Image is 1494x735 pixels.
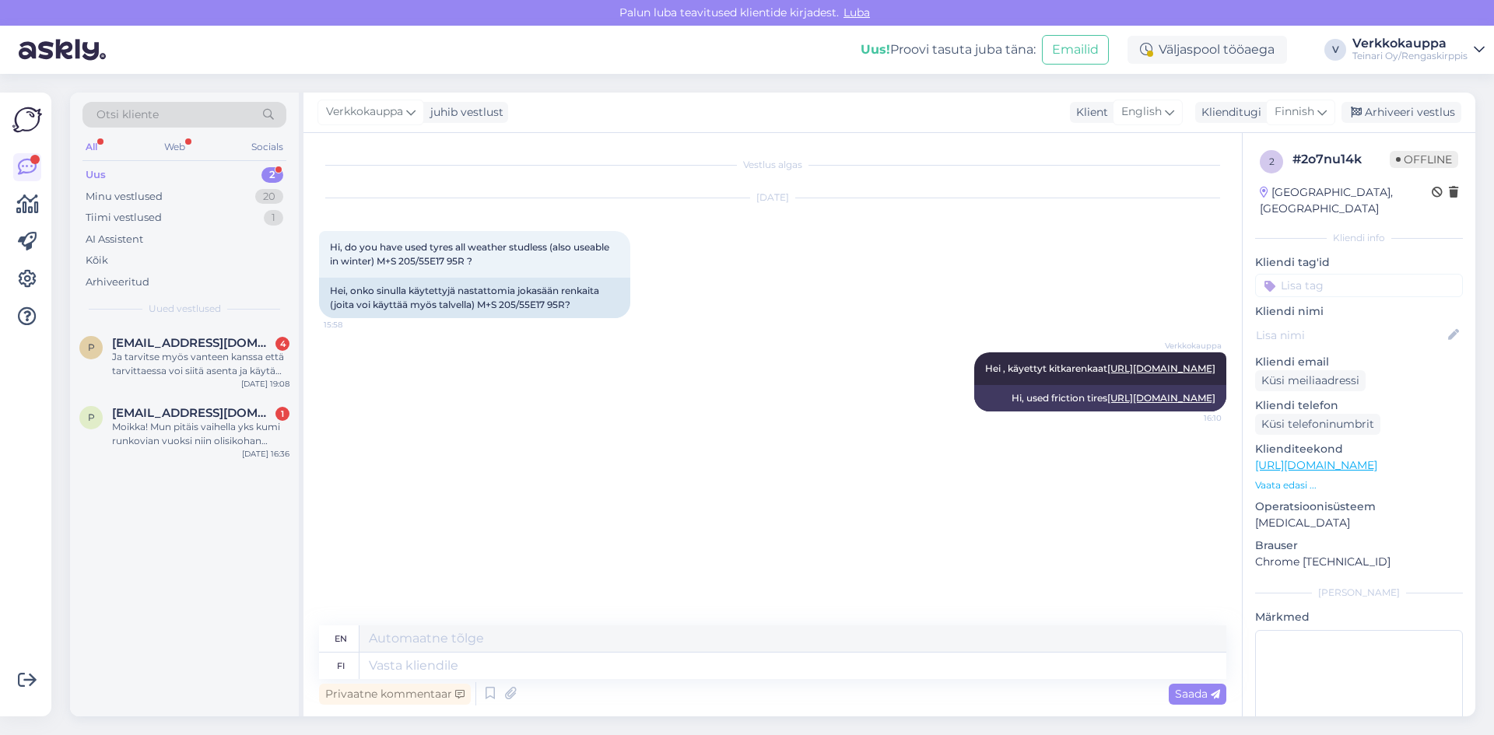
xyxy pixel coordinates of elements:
[241,378,289,390] div: [DATE] 19:08
[275,407,289,421] div: 1
[12,105,42,135] img: Askly Logo
[255,189,283,205] div: 20
[1292,150,1390,169] div: # 2o7nu14k
[1175,687,1220,701] span: Saada
[319,684,471,705] div: Privaatne kommentaar
[1255,254,1463,271] p: Kliendi tag'id
[1256,327,1445,344] input: Lisa nimi
[319,278,630,318] div: Hei, onko sinulla käytettyjä nastattomia jokasään renkaita (joita voi käyttää myös talvella) M+S ...
[319,191,1226,205] div: [DATE]
[1255,354,1463,370] p: Kliendi email
[1042,35,1109,65] button: Emailid
[1255,609,1463,625] p: Märkmed
[86,167,106,183] div: Uus
[1255,274,1463,297] input: Lisa tag
[1107,362,1215,374] a: [URL][DOMAIN_NAME]
[149,302,221,316] span: Uued vestlused
[275,337,289,351] div: 4
[1255,515,1463,531] p: [MEDICAL_DATA]
[335,625,347,652] div: en
[324,319,382,331] span: 15:58
[326,103,403,121] span: Verkkokauppa
[1255,397,1463,414] p: Kliendi telefon
[261,167,283,183] div: 2
[424,104,503,121] div: juhib vestlust
[112,406,274,420] span: paavo.sallonen@gmail.com
[1255,478,1463,492] p: Vaata edasi ...
[337,653,345,679] div: fi
[86,232,143,247] div: AI Assistent
[96,107,159,123] span: Otsi kliente
[1255,554,1463,570] p: Chrome [TECHNICAL_ID]
[112,336,274,350] span: pavel.rasanen1@gmail.com
[1070,104,1108,121] div: Klient
[1341,102,1461,123] div: Arhiveeri vestlus
[861,40,1036,59] div: Proovi tasuta juba täna:
[1260,184,1432,217] div: [GEOGRAPHIC_DATA], [GEOGRAPHIC_DATA]
[839,5,875,19] span: Luba
[1255,499,1463,515] p: Operatsioonisüsteem
[1324,39,1346,61] div: V
[1255,414,1380,435] div: Küsi telefoninumbrit
[112,420,289,448] div: Moikka! Mun pitäis vaihella yks kumi runkovian vuoksi niin olisikohan mahdollista ostaa vain yksi...
[1390,151,1458,168] span: Offline
[1163,340,1222,352] span: Verkkokauppa
[1352,37,1485,62] a: VerkkokauppaTeinari Oy/Rengaskirppis
[1163,412,1222,424] span: 16:10
[1352,37,1468,50] div: Verkkokauppa
[330,241,612,267] span: Hi, do you have used tyres all weather studless (also useable in winter) M+S 205/55E17 95R ?
[1255,303,1463,320] p: Kliendi nimi
[242,448,289,460] div: [DATE] 16:36
[1269,156,1275,167] span: 2
[1107,392,1215,404] a: [URL][DOMAIN_NAME]
[88,341,95,353] span: p
[319,158,1226,172] div: Vestlus algas
[264,210,283,226] div: 1
[86,275,149,290] div: Arhiveeritud
[861,42,890,57] b: Uus!
[974,385,1226,411] div: Hi, used friction tires
[1128,36,1287,64] div: Väljaspool tööaega
[161,137,188,157] div: Web
[82,137,100,157] div: All
[1255,441,1463,457] p: Klienditeekond
[1121,103,1162,121] span: English
[86,189,163,205] div: Minu vestlused
[1255,458,1377,472] a: [URL][DOMAIN_NAME]
[1195,104,1261,121] div: Klienditugi
[1255,231,1463,245] div: Kliendi info
[86,253,108,268] div: Kõik
[112,350,289,378] div: Ja tarvitse myös vanteen kanssa että tarvittaessa voi siitä asenta ja käytä niin kuin vararengas
[1255,537,1463,554] p: Brauser
[86,210,162,226] div: Tiimi vestlused
[88,411,95,423] span: p
[1275,103,1314,121] span: Finnish
[985,362,1215,374] span: Hei , käyettyt kitkarenkaat
[1352,50,1468,62] div: Teinari Oy/Rengaskirppis
[248,137,286,157] div: Socials
[1255,586,1463,600] div: [PERSON_NAME]
[1255,370,1366,391] div: Küsi meiliaadressi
